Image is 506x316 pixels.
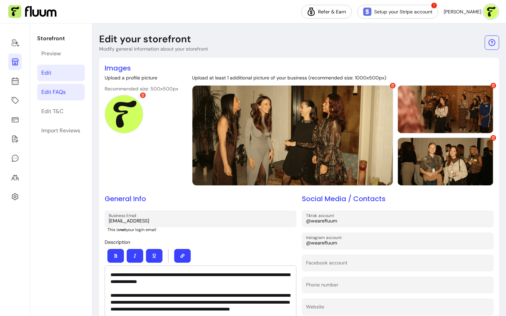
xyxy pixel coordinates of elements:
p: Storefront [37,34,85,43]
img: Stripe Icon [363,8,371,16]
b: not [119,227,126,232]
p: This is your login email [107,227,296,232]
img: https://d22cr2pskkweo8.cloudfront.net/067ecc5e-a255-44f1-bac5-3b283ce54a9c [398,138,493,185]
a: Sales [8,111,22,128]
a: Import Reviews [37,122,85,139]
a: Settings [8,188,22,205]
img: https://d22cr2pskkweo8.cloudfront.net/d9433576-b069-4324-85ff-0e2a646a54d9 [105,95,143,133]
h2: Social Media / Contacts [302,194,494,204]
p: Modify general information about your storefront [99,45,208,52]
input: Website [306,305,489,312]
a: Setup your Stripe account [357,5,438,19]
button: avatar[PERSON_NAME] [444,5,498,19]
input: Facebook account [306,261,489,268]
span: Description [105,239,130,245]
img: https://d22cr2pskkweo8.cloudfront.net/7da0f95d-a9ed-4b41-b915-5433de84e032 [192,86,393,185]
div: Import Reviews [41,127,80,135]
label: Business Email [109,213,139,218]
a: Edit [37,65,85,81]
div: Edit FAQs [41,88,66,96]
p: Upload at least 1 additional picture of your business (recommended size: 1000x500px) [192,74,494,81]
a: Edit FAQs [37,84,85,100]
input: Tiktok account [306,217,489,224]
div: Provider image 2 [397,85,494,133]
a: Storefront [8,54,22,70]
a: Home [8,34,22,51]
div: Edit [41,69,51,77]
p: Recommended size: 500x500px [105,85,178,92]
img: Fluum Logo [8,5,56,18]
div: Provider image 3 [397,138,494,186]
a: Preview [37,45,85,62]
label: Tiktok account [306,213,336,218]
a: Forms [8,131,22,147]
span: [PERSON_NAME] [444,8,481,15]
div: Preview [41,50,61,58]
input: Business Email [109,217,292,224]
a: Edit T&C [37,103,85,120]
span: ! [431,2,438,9]
a: Refer & Earn [301,5,352,19]
img: avatar [484,5,498,19]
input: Instagram account [306,239,489,246]
a: Offerings [8,92,22,109]
a: My Messages [8,150,22,166]
a: Calendar [8,73,22,89]
h2: Images [105,63,494,73]
label: Instagram account [306,235,344,240]
a: Clients [8,169,22,186]
p: Upload a profile picture [105,74,178,81]
div: Provider image 1 [192,85,393,186]
div: Profile picture [105,95,143,133]
p: Edit your storefront [99,33,191,45]
img: https://d22cr2pskkweo8.cloudfront.net/bebc8608-c9bb-47e6-9180-4ba40991fc76 [398,86,493,133]
h2: General Info [105,194,296,204]
div: Edit T&C [41,107,63,116]
input: Phone number [306,283,489,290]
